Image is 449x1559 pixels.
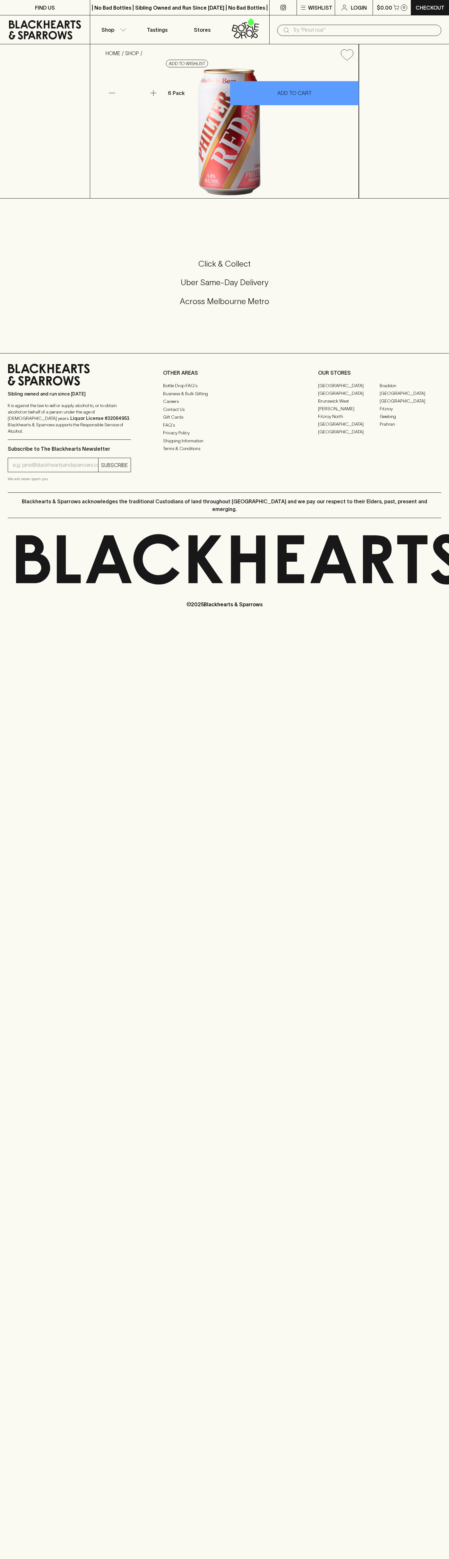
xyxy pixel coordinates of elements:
p: Checkout [416,4,445,12]
p: Blackhearts & Sparrows acknowledges the traditional Custodians of land throughout [GEOGRAPHIC_DAT... [13,498,436,513]
a: Privacy Policy [163,429,286,437]
a: [GEOGRAPHIC_DATA] [318,428,380,436]
p: OTHER AREAS [163,369,286,377]
button: ADD TO CART [230,81,359,105]
p: 0 [403,6,405,9]
button: Add to wishlist [166,60,208,67]
a: Fitzroy North [318,413,380,420]
p: Shop [101,26,114,34]
div: Call to action block [8,233,441,340]
h5: Across Melbourne Metro [8,296,441,307]
p: Login [351,4,367,12]
a: Careers [163,398,286,405]
p: 6 Pack [168,89,185,97]
p: SUBSCRIBE [101,461,128,469]
a: Braddon [380,382,441,389]
a: [PERSON_NAME] [318,405,380,413]
a: Shipping Information [163,437,286,445]
a: [GEOGRAPHIC_DATA] [318,389,380,397]
div: 6 Pack [165,87,230,99]
input: e.g. jane@blackheartsandsparrows.com.au [13,460,98,470]
p: Tastings [147,26,168,34]
a: Stores [180,15,225,44]
a: Business & Bulk Gifting [163,390,286,397]
a: Terms & Conditions [163,445,286,453]
a: [GEOGRAPHIC_DATA] [318,382,380,389]
a: SHOP [125,50,139,56]
img: 52208.png [100,66,358,198]
a: Tastings [135,15,180,44]
a: Gift Cards [163,413,286,421]
a: [GEOGRAPHIC_DATA] [380,389,441,397]
p: It is against the law to sell or supply alcohol to, or to obtain alcohol on behalf of a person un... [8,402,131,434]
a: FAQ's [163,421,286,429]
p: Sibling owned and run since [DATE] [8,391,131,397]
p: Wishlist [308,4,332,12]
a: Bottle Drop FAQ's [163,382,286,390]
p: Stores [194,26,211,34]
p: $0.00 [377,4,392,12]
a: Fitzroy [380,405,441,413]
a: HOME [106,50,120,56]
p: OUR STORES [318,369,441,377]
strong: Liquor License #32064953 [70,416,129,421]
a: [GEOGRAPHIC_DATA] [318,420,380,428]
a: [GEOGRAPHIC_DATA] [380,397,441,405]
button: SUBSCRIBE [99,458,131,472]
button: Add to wishlist [338,47,356,63]
p: Subscribe to The Blackhearts Newsletter [8,445,131,453]
h5: Uber Same-Day Delivery [8,277,441,288]
p: We will never spam you [8,476,131,482]
a: Prahran [380,420,441,428]
a: Contact Us [163,405,286,413]
a: Brunswick West [318,397,380,405]
button: Shop [90,15,135,44]
input: Try "Pinot noir" [293,25,436,35]
p: FIND US [35,4,55,12]
a: Geelong [380,413,441,420]
h5: Click & Collect [8,259,441,269]
p: ADD TO CART [277,89,312,97]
